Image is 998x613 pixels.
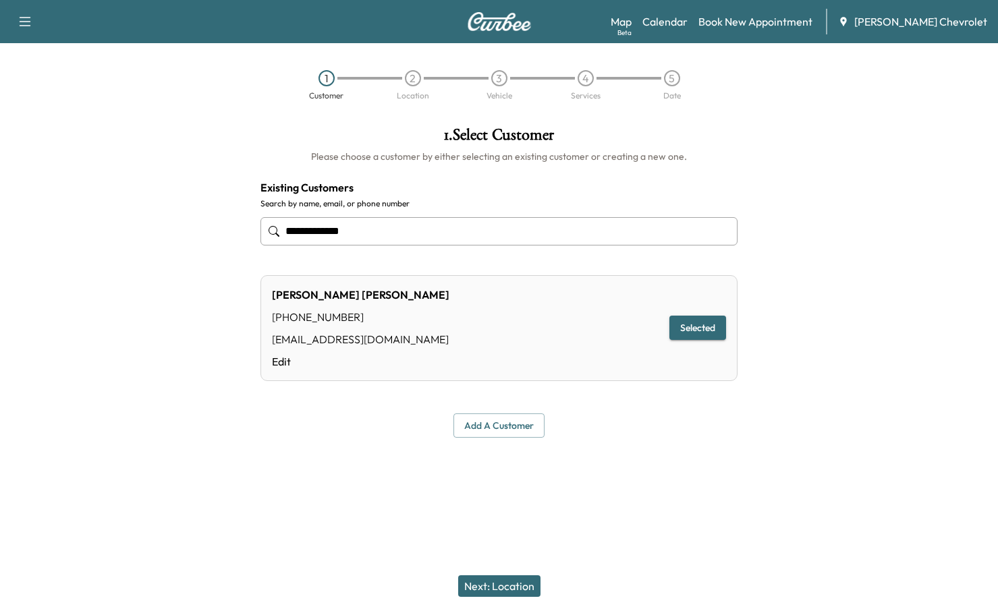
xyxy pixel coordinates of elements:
[854,13,987,30] span: [PERSON_NAME] Chevrolet
[318,70,335,86] div: 1
[642,13,688,30] a: Calendar
[487,92,512,100] div: Vehicle
[309,92,343,100] div: Customer
[405,70,421,86] div: 2
[571,92,601,100] div: Services
[272,287,449,303] div: [PERSON_NAME] [PERSON_NAME]
[467,12,532,31] img: Curbee Logo
[491,70,507,86] div: 3
[397,92,429,100] div: Location
[664,70,680,86] div: 5
[663,92,681,100] div: Date
[698,13,812,30] a: Book New Appointment
[272,353,449,370] a: Edit
[669,316,726,341] button: Selected
[611,13,632,30] a: MapBeta
[260,179,738,196] h4: Existing Customers
[578,70,594,86] div: 4
[453,413,545,438] button: Add a customer
[458,575,540,597] button: Next: Location
[272,331,449,347] div: [EMAIL_ADDRESS][DOMAIN_NAME]
[260,127,738,150] h1: 1 . Select Customer
[260,150,738,163] h6: Please choose a customer by either selecting an existing customer or creating a new one.
[260,198,738,209] label: Search by name, email, or phone number
[617,28,632,38] div: Beta
[272,309,449,325] div: [PHONE_NUMBER]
